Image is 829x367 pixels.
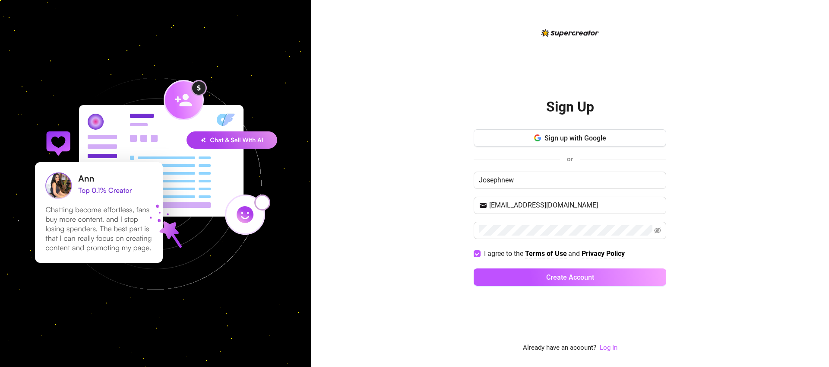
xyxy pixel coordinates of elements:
[6,34,305,333] img: signup-background-D0MIrEPF.svg
[541,29,599,37] img: logo-BBDzfeDw.svg
[525,249,567,258] a: Terms of Use
[474,172,666,189] input: Enter your Name
[600,344,617,351] a: Log In
[523,343,596,353] span: Already have an account?
[525,249,567,258] strong: Terms of Use
[474,268,666,286] button: Create Account
[544,134,606,142] span: Sign up with Google
[546,273,594,281] span: Create Account
[474,129,666,147] button: Sign up with Google
[546,98,594,116] h2: Sign Up
[582,249,625,258] strong: Privacy Policy
[568,249,582,258] span: and
[582,249,625,258] a: Privacy Policy
[484,249,525,258] span: I agree to the
[489,200,661,211] input: Your email
[600,343,617,353] a: Log In
[654,227,661,234] span: eye-invisible
[567,155,573,163] span: or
